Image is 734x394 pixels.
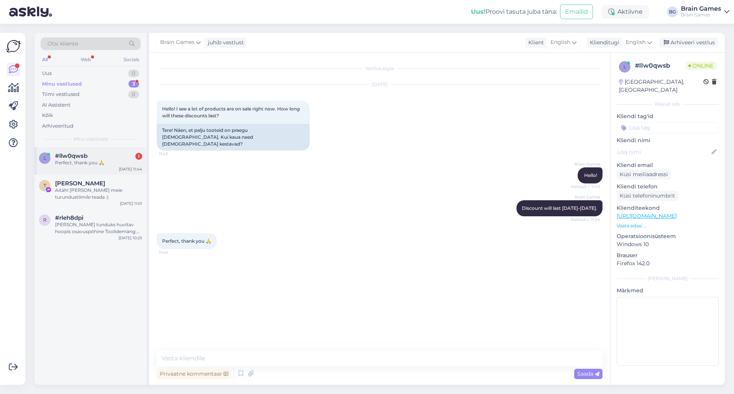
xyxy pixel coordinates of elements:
div: Perfect, thank you 🙏 [55,159,142,166]
span: l [624,64,626,70]
span: Online [685,62,716,70]
span: Brain Games [572,161,600,167]
span: l [44,155,46,161]
p: Märkmed [617,287,719,295]
input: Lisa nimi [617,148,710,156]
span: 11:43 [159,151,188,157]
div: Kõik [42,112,53,119]
div: Minu vestlused [42,80,82,88]
span: Brain Games [572,194,600,200]
span: Discount will last [DATE]-[DATE]. [522,205,597,211]
p: Kliendi nimi [617,136,719,144]
div: # llw0qwsb [635,61,685,70]
div: AI Assistent [42,101,70,109]
div: 0 [128,70,139,77]
div: Tiimi vestlused [42,91,80,98]
div: Küsi meiliaadressi [617,169,671,180]
div: [PERSON_NAME] tunduks huvitav hoopis osavuspõhine Toolidemäng: [URL][DOMAIN_NAME]. Ametlikult on ... [55,221,142,235]
div: Klient [525,39,544,47]
span: Saada [577,370,599,377]
span: Nähtud ✓ 11:44 [571,217,600,222]
div: Arhiveeritud [42,122,73,130]
p: Kliendi email [617,161,719,169]
div: Tere! Näen, et palju tooteid on praegu [DEMOGRAPHIC_DATA]. Kui kaua need [DEMOGRAPHIC_DATA] kesta... [157,124,310,151]
span: Otsi kliente [47,40,78,48]
p: Brauser [617,251,719,259]
p: Klienditeekond [617,204,719,212]
div: [DATE] 11:01 [120,201,142,206]
p: Windows 10 [617,240,719,248]
div: [GEOGRAPHIC_DATA], [GEOGRAPHIC_DATA] [619,78,703,94]
span: Hello! [584,172,597,178]
div: Vestlus algas [157,65,602,72]
span: #llw0qwsb [55,152,88,159]
input: Lisa tag [617,122,719,133]
a: [URL][DOMAIN_NAME] [617,212,677,219]
span: Tanel Maandi [55,180,105,187]
p: Kliendi telefon [617,183,719,191]
p: Firefox 142.0 [617,259,719,268]
div: 0 [128,91,139,98]
b: Uus! [471,8,486,15]
div: [PERSON_NAME] [617,275,719,282]
div: 1 [135,153,142,160]
div: juhib vestlust [205,39,244,47]
div: Web [79,55,93,65]
div: Kliendi info [617,101,719,108]
div: Uus [42,70,52,77]
img: Askly Logo [6,39,21,54]
div: [DATE] 10:25 [119,235,142,241]
a: Brain GamesBrain Games [681,6,729,18]
span: Brain Games [160,38,195,47]
div: Brain Games [681,12,721,18]
p: Kliendi tag'id [617,112,719,120]
span: Perfect, thank you 🙏 [162,238,211,244]
div: Proovi tasuta juba täna: [471,7,557,16]
span: 11:44 [159,250,188,255]
div: [DATE] 11:44 [119,166,142,172]
div: 3 [128,80,139,88]
div: Socials [122,55,141,65]
span: #rleh8dpi [55,214,83,221]
span: T [44,183,46,188]
span: Hello! I see a lot of products are on sale right now. How long will these discounts last? [162,106,301,118]
div: Brain Games [681,6,721,12]
p: Operatsioonisüsteem [617,232,719,240]
span: English [626,38,646,47]
div: Küsi telefoninumbrit [617,191,678,201]
div: Arhiveeri vestlus [659,37,718,48]
div: All [41,55,49,65]
div: Klienditugi [587,39,619,47]
div: BG [667,6,678,17]
span: Minu vestlused [73,136,108,143]
div: Aktiivne [602,5,649,19]
div: Privaatne kommentaar [157,369,231,379]
div: [DATE] [157,81,602,88]
p: Vaata edasi ... [617,222,719,229]
span: English [550,38,570,47]
button: Emailid [560,5,593,19]
div: Aitäh! [PERSON_NAME] meie turundustiimile teada :) [55,187,142,201]
span: Nähtud ✓ 11:43 [571,184,600,190]
span: r [43,217,47,223]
